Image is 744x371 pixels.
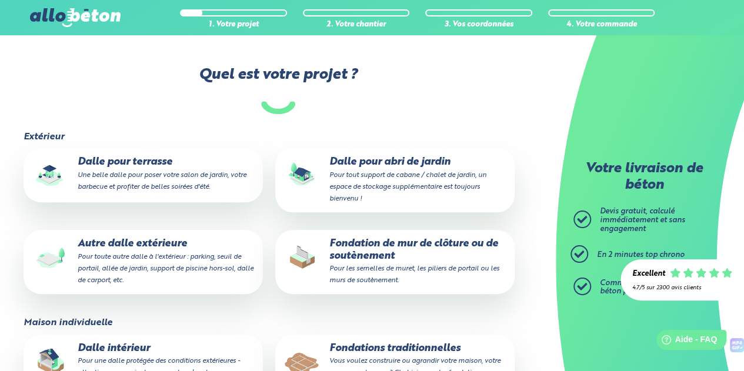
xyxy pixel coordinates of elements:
[180,21,287,29] div: 1. Votre projet
[283,156,321,194] img: final_use.values.garden_shed
[283,156,506,204] p: Dalle pour abri de jardin
[283,238,321,276] img: final_use.values.closing_wall_fundation
[303,21,410,29] div: 2. Votre chantier
[32,156,69,194] img: final_use.values.terrace
[283,238,506,286] p: Fondation de mur de clôture ou de soutènement
[329,172,486,202] small: Pour tout support de cabane / chalet de jardin, un espace de stockage supplémentaire est toujours...
[24,317,112,328] legend: Maison individuelle
[78,172,246,190] small: Une belle dalle pour poser votre salon de jardin, votre barbecue et profiter de belles soirées d'...
[329,265,499,284] small: Pour les semelles de muret, les piliers de portail ou les murs de soutènement.
[30,8,121,27] img: allobéton
[32,238,69,276] img: final_use.values.outside_slab
[78,253,253,284] small: Pour toute autre dalle à l'extérieur : parking, seuil de portail, allée de jardin, support de pis...
[32,156,255,192] p: Dalle pour terrasse
[24,132,64,142] legend: Extérieur
[425,21,532,29] div: 3. Vos coordonnées
[32,238,255,286] p: Autre dalle extérieure
[22,66,533,114] label: Quel est votre projet ?
[639,325,731,358] iframe: Help widget launcher
[548,21,655,29] div: 4. Votre commande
